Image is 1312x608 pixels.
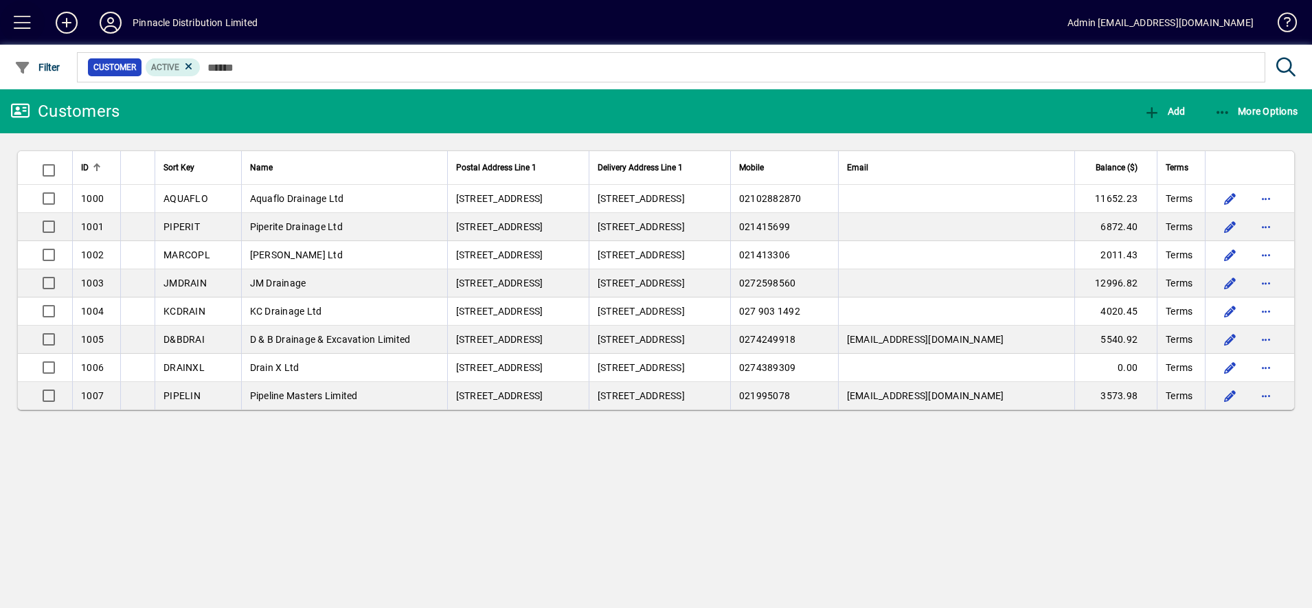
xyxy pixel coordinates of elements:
span: 021413306 [739,249,790,260]
span: Terms [1166,220,1192,234]
button: Add [45,10,89,35]
span: Active [151,63,179,72]
span: Terms [1166,361,1192,374]
span: Terms [1166,276,1192,290]
button: Edit [1219,188,1241,210]
button: More options [1255,357,1277,379]
span: KC Drainage Ltd [250,306,322,317]
span: JM Drainage [250,278,306,289]
div: Customers [10,100,120,122]
td: 12996.82 [1074,269,1157,297]
button: More options [1255,385,1277,407]
td: 2011.43 [1074,241,1157,269]
span: [STREET_ADDRESS] [456,193,543,204]
span: JMDRAIN [163,278,207,289]
span: [STREET_ADDRESS] [456,249,543,260]
span: Filter [14,62,60,73]
span: D & B Drainage & Excavation Limited [250,334,411,345]
div: Email [847,160,1066,175]
span: 1003 [81,278,104,289]
span: 021995078 [739,390,790,401]
span: PIPELIN [163,390,201,401]
span: Aquaflo Drainage Ltd [250,193,344,204]
span: [STREET_ADDRESS] [598,306,685,317]
button: More options [1255,188,1277,210]
span: [STREET_ADDRESS] [456,221,543,232]
span: 027 903 1492 [739,306,800,317]
span: Name [250,160,273,175]
a: Knowledge Base [1267,3,1295,47]
span: [STREET_ADDRESS] [456,334,543,345]
span: Terms [1166,192,1192,205]
span: Balance ($) [1096,160,1138,175]
span: PIPERIT [163,221,200,232]
span: 0272598560 [739,278,796,289]
span: Delivery Address Line 1 [598,160,683,175]
span: [STREET_ADDRESS] [456,362,543,373]
span: More Options [1214,106,1298,117]
span: Piperite Drainage Ltd [250,221,343,232]
span: Terms [1166,389,1192,403]
span: [STREET_ADDRESS] [598,221,685,232]
td: 0.00 [1074,354,1157,382]
button: Edit [1219,244,1241,266]
span: [STREET_ADDRESS] [598,390,685,401]
button: Profile [89,10,133,35]
span: Terms [1166,248,1192,262]
button: Edit [1219,357,1241,379]
span: Drain X Ltd [250,362,299,373]
button: Edit [1219,328,1241,350]
div: ID [81,160,112,175]
span: 1007 [81,390,104,401]
span: MARCOPL [163,249,210,260]
button: More options [1255,272,1277,294]
span: [STREET_ADDRESS] [598,249,685,260]
button: Edit [1219,272,1241,294]
span: [STREET_ADDRESS] [598,334,685,345]
td: 6872.40 [1074,213,1157,241]
span: 1004 [81,306,104,317]
mat-chip: Activation Status: Active [146,58,201,76]
span: Sort Key [163,160,194,175]
button: Add [1140,99,1188,124]
span: KCDRAIN [163,306,205,317]
span: 02102882870 [739,193,802,204]
button: Edit [1219,300,1241,322]
button: More options [1255,300,1277,322]
span: Add [1144,106,1185,117]
span: [STREET_ADDRESS] [598,193,685,204]
span: [EMAIL_ADDRESS][DOMAIN_NAME] [847,334,1004,345]
button: More options [1255,328,1277,350]
span: 1005 [81,334,104,345]
span: 1000 [81,193,104,204]
div: Admin [EMAIL_ADDRESS][DOMAIN_NAME] [1067,12,1254,34]
span: [STREET_ADDRESS] [598,278,685,289]
span: Terms [1166,333,1192,346]
button: More Options [1211,99,1302,124]
span: [EMAIL_ADDRESS][DOMAIN_NAME] [847,390,1004,401]
span: Terms [1166,304,1192,318]
td: 11652.23 [1074,185,1157,213]
span: AQUAFLO [163,193,208,204]
div: Mobile [739,160,830,175]
td: 3573.98 [1074,382,1157,409]
div: Balance ($) [1083,160,1150,175]
span: Postal Address Line 1 [456,160,536,175]
button: Edit [1219,385,1241,407]
span: Mobile [739,160,764,175]
td: 5540.92 [1074,326,1157,354]
span: Pipeline Masters Limited [250,390,358,401]
button: Edit [1219,216,1241,238]
div: Name [250,160,439,175]
span: Terms [1166,160,1188,175]
span: Email [847,160,868,175]
button: Filter [11,55,64,80]
td: 4020.45 [1074,297,1157,326]
span: [PERSON_NAME] Ltd [250,249,343,260]
span: Customer [93,60,136,74]
span: [STREET_ADDRESS] [456,306,543,317]
span: [STREET_ADDRESS] [456,390,543,401]
div: Pinnacle Distribution Limited [133,12,258,34]
span: [STREET_ADDRESS] [598,362,685,373]
span: 0274389309 [739,362,796,373]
